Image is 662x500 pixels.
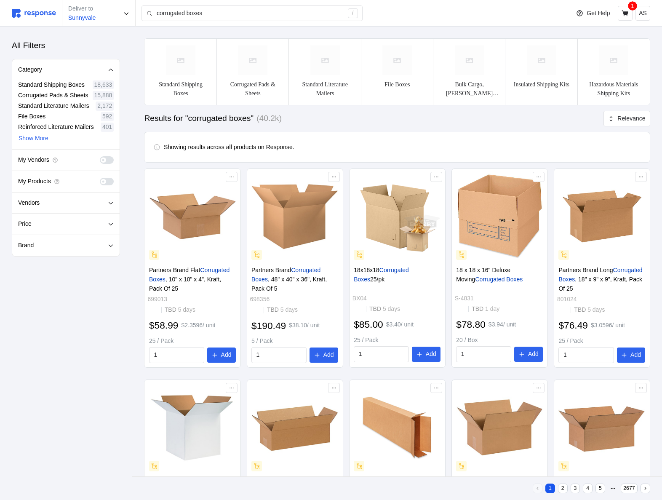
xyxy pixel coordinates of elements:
[426,350,436,359] p: Add
[381,305,400,312] span: 5 days
[18,65,42,75] p: Category
[310,348,338,363] button: Add
[527,45,556,75] img: svg%3e
[591,321,625,330] p: $3.0596 / unit
[151,80,210,98] p: Standard Shipping Boxes
[558,484,568,493] button: 2
[635,6,650,21] button: AS
[144,113,254,124] h3: Results for "corrugated boxes"
[18,198,40,208] p: Vendors
[412,347,440,362] button: Add
[18,134,49,144] button: Show More
[354,385,440,471] img: S-17998
[483,305,499,312] span: 1 day
[472,305,499,314] p: TBD
[68,4,96,13] p: Deliver to
[586,306,605,313] span: 5 days
[631,1,634,11] p: 1
[369,305,400,314] p: TBD
[94,80,112,90] p: 18,633
[18,177,51,186] p: My Products
[18,80,85,90] p: Standard Shipping Boxes
[617,114,645,123] p: Relevance
[166,45,195,75] img: svg%3e
[149,276,221,292] span: , 10" x 10" x 4", Kraft, Pack Of 25
[456,336,543,345] p: 20 / Box
[630,350,641,360] p: Add
[528,350,539,359] p: Add
[147,295,167,304] p: 699013
[149,385,236,471] img: 253822
[514,80,569,89] p: Insulated Shipping Kits
[289,321,320,330] p: $38.10 / unit
[256,348,302,363] input: Qty
[359,347,404,362] input: Qty
[18,123,94,132] p: Reinforced Literature Mailers
[238,45,268,75] img: svg%3e
[352,294,367,303] p: BX04
[251,385,338,471] img: 547462
[370,276,384,283] span: 25/pk
[557,295,577,304] p: 801024
[461,347,507,362] input: Qty
[18,112,45,121] p: File Boxes
[583,484,593,493] button: 4
[440,80,499,98] p: Bulk Cargo, [PERSON_NAME] Containers & Lids
[18,102,89,111] p: Standard Literature Mailers
[558,267,613,273] span: Partners Brand Long
[251,337,338,346] p: 5 / Pack
[310,45,340,75] img: svg%3e
[224,80,282,98] p: Corrugated Pads & Sheets
[603,111,650,127] button: Relevance
[19,134,48,143] p: Show More
[514,347,543,362] button: Add
[354,267,379,273] span: 18x18x18
[181,321,215,330] p: $2.3596 / unit
[354,336,440,345] p: 25 / Pack
[296,80,354,98] p: Standard Literature Mailers
[574,305,605,315] p: TBD
[102,123,112,132] p: 401
[558,173,645,260] img: 801024
[587,9,610,18] p: Get Help
[279,306,298,313] span: 5 days
[165,305,195,315] p: TBD
[251,173,338,260] img: 698356
[348,8,358,19] div: /
[354,318,383,331] h2: $85.00
[384,80,410,89] p: File Boxes
[558,385,645,471] img: 548029
[558,319,588,332] h2: $76.49
[595,484,605,493] button: 5
[639,9,647,18] p: AS
[94,91,112,100] p: 15,888
[251,267,291,273] span: Partners Brand
[354,173,440,260] img: BX.jpg
[558,276,642,292] span: , 18" x 9" x 9", Kraft, Pack Of 25
[18,91,88,100] p: Corrugated Pads & Sheets
[207,348,236,363] button: Add
[18,219,32,229] p: Price
[455,45,484,75] img: svg%3e
[176,306,195,313] span: 5 days
[456,267,510,283] span: 18 x 18 x 16" Deluxe Moving
[102,112,112,121] p: 592
[18,241,34,250] p: Brand
[571,484,580,493] button: 3
[149,337,236,346] p: 25 / Pack
[585,80,643,98] p: Hazardous Materials Shipping Kits
[157,6,343,21] input: Search for a product name or SKU
[18,155,49,165] p: My Vendors
[164,143,294,152] p: Showing results across all products on Response.
[68,13,96,23] p: Sunnyvale
[488,320,516,329] p: $3.94 / unit
[12,40,45,51] h3: All Filters
[617,348,646,363] button: Add
[149,173,236,260] img: 699013
[456,173,543,260] img: S-4831_txt_USEng
[250,295,270,304] p: 698356
[621,484,638,493] button: 2677
[267,305,298,315] p: TBD
[382,45,412,75] img: svg%3e
[571,5,615,21] button: Get Help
